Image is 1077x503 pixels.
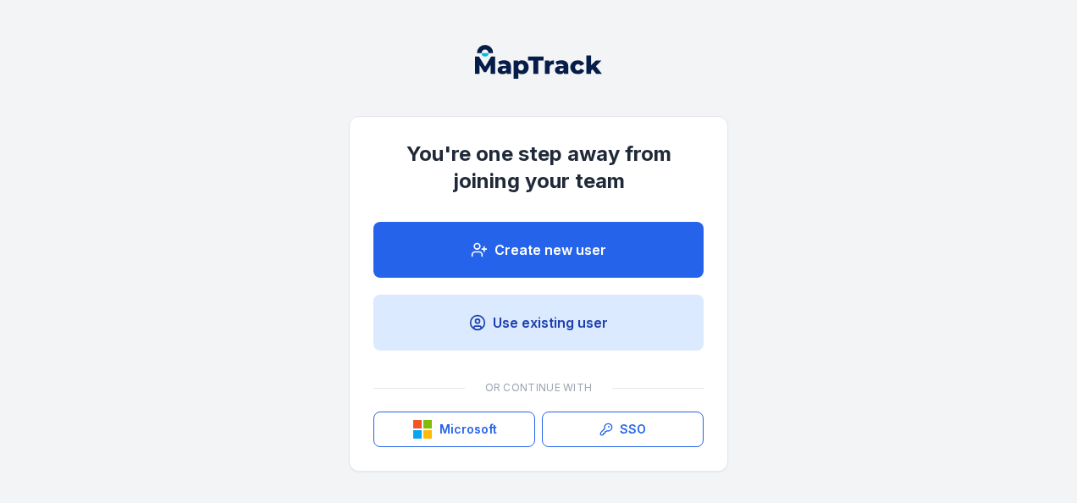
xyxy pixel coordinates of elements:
a: Use existing user [373,295,704,351]
div: Or continue with [373,371,704,405]
button: Microsoft [373,412,535,447]
nav: Global [448,45,629,79]
a: SSO [542,412,704,447]
h1: You're one step away from joining your team [373,141,704,195]
a: Create new user [373,222,704,278]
